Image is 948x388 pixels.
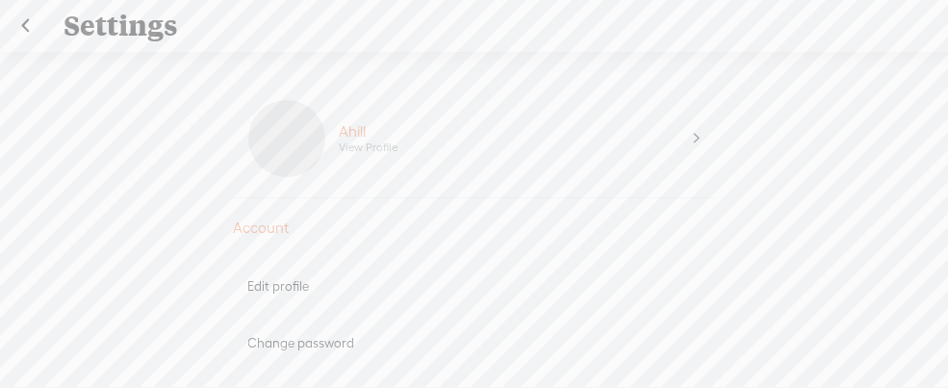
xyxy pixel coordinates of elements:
[340,141,398,155] div: View Profile
[340,122,367,142] div: Ahill
[248,335,701,351] div: Change password
[234,219,715,238] div: Account
[248,278,701,295] div: Edit profile
[50,1,900,51] div: Settings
